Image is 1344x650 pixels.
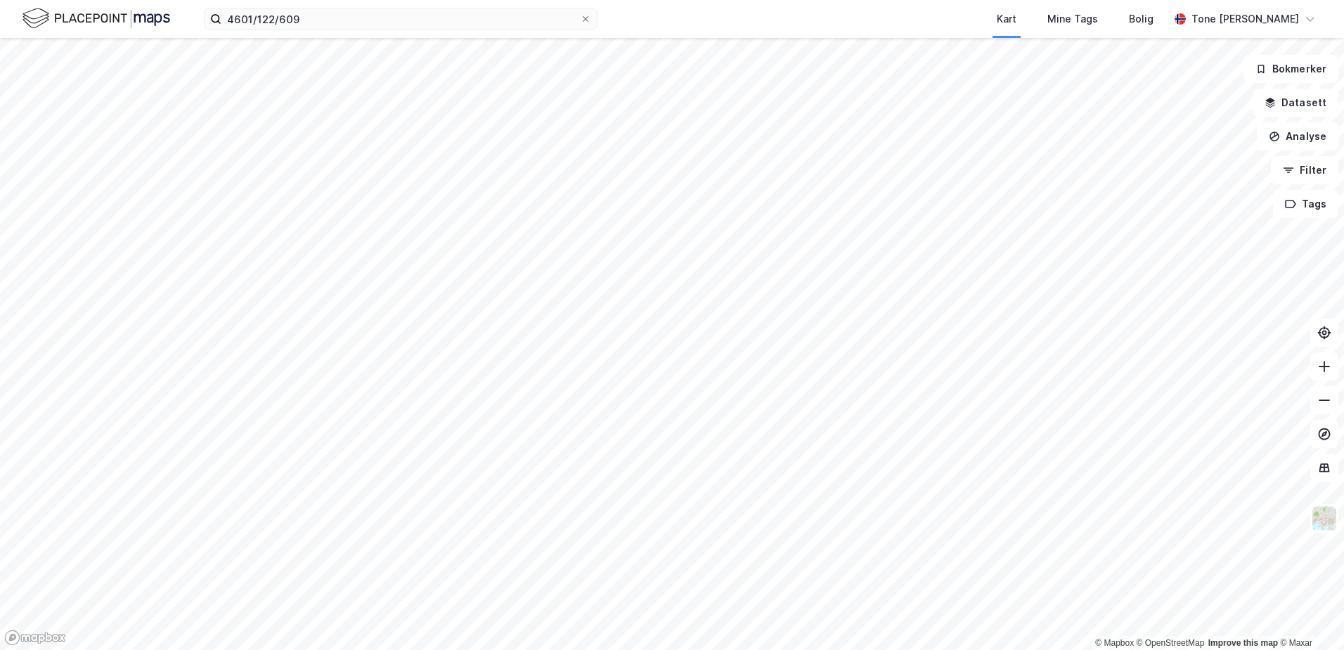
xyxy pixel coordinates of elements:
div: Kart [997,11,1016,27]
div: Tone [PERSON_NAME] [1191,11,1299,27]
button: Filter [1271,156,1338,184]
a: Mapbox [1095,638,1134,648]
a: Improve this map [1208,638,1278,648]
button: Bokmerker [1243,55,1338,83]
img: Z [1311,505,1338,532]
div: Mine Tags [1047,11,1098,27]
button: Analyse [1257,122,1338,151]
button: Tags [1273,190,1338,218]
a: Mapbox homepage [4,630,66,646]
button: Datasett [1253,89,1338,117]
input: Søk på adresse, matrikkel, gårdeiere, leietakere eller personer [221,8,580,30]
iframe: Chat Widget [1274,582,1344,650]
a: OpenStreetMap [1137,638,1205,648]
div: Bolig [1129,11,1154,27]
img: logo.f888ab2527a4732fd821a326f86c7f29.svg [22,6,170,31]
